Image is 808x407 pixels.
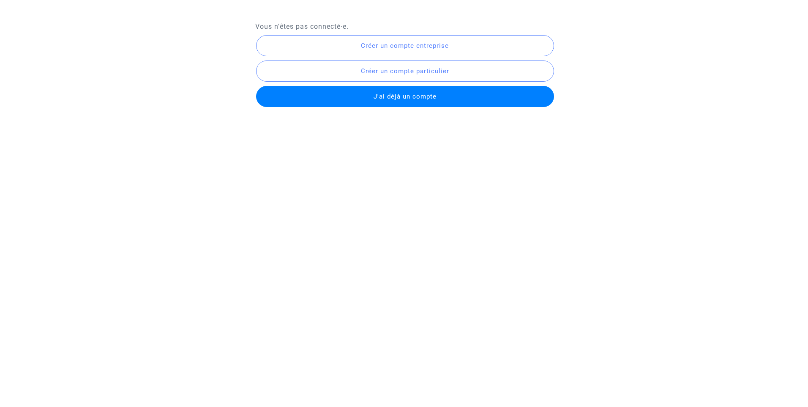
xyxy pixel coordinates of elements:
[256,35,554,56] button: Créer un compte entreprise
[361,42,449,49] span: Créer un compte entreprise
[256,86,554,107] button: J'ai déjà un compte
[255,21,553,32] p: Vous n'êtes pas connecté·e.
[256,60,554,82] button: Créer un compte particulier
[361,67,449,75] span: Créer un compte particulier
[255,66,555,74] a: Créer un compte particulier
[374,93,437,100] span: J'ai déjà un compte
